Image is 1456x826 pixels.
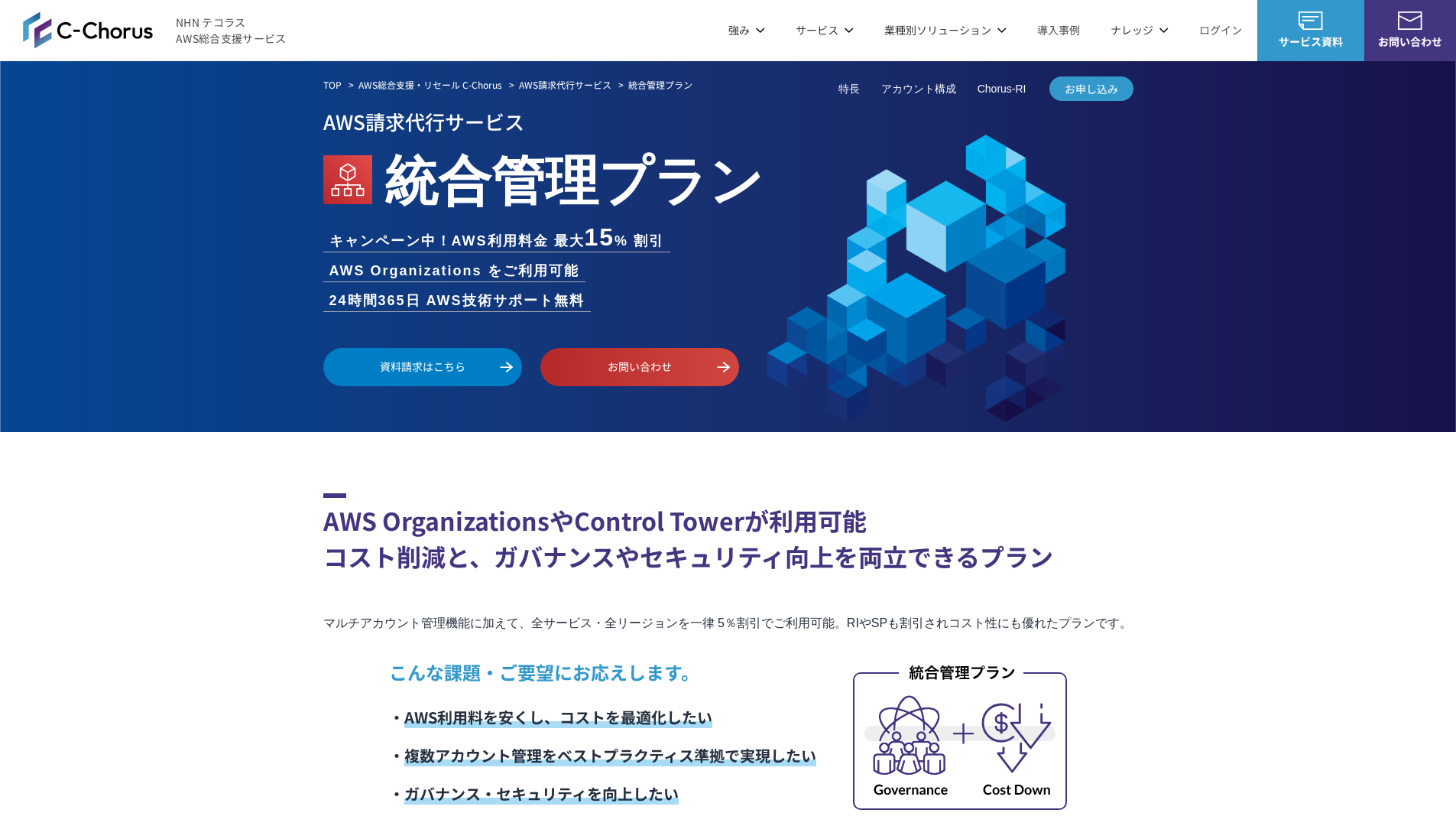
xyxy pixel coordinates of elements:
[23,11,153,48] img: AWS総合支援サービス C-Chorus
[585,223,615,251] span: 15
[389,737,816,775] li: ・
[1111,22,1169,38] p: ナレッジ
[978,81,1026,97] a: Chorus-RI
[323,155,372,204] img: AWS Organizations
[884,22,1007,38] p: 業種別ソリューション
[1199,22,1242,38] a: ログイン
[404,782,679,805] span: ガバナンス・セキュリティを向上したい
[540,348,739,386] a: お問い合わせ
[628,78,692,91] em: 統合管理プラン
[1049,81,1133,97] span: お申し込み
[23,11,287,48] a: AWS総合支援サービス C-ChorusNHN テコラスAWS総合支援サービス
[389,659,816,686] p: こんな課題・ご要望にお応えします。
[323,291,591,311] li: 24時間365日 AWS技術サポート無料
[323,613,1133,634] p: マルチアカウント管理機能に加えて、全サービス・全リージョンを一律 5％割引でご利用可能。RIやSPも割引されコスト性にも優れたプランです。
[1398,11,1422,30] img: お問い合わせ
[323,225,671,252] li: キャンペーン中！AWS利用料金 最大 % 割引
[323,261,585,281] li: AWS Organizations をご利用可能
[881,81,956,97] a: アカウント構成
[323,105,1133,138] p: AWS請求代行サービス
[323,348,522,386] a: 資料請求はこちら
[404,706,712,728] span: AWS利用料を安くし、コストを最適化したい
[323,78,342,92] a: TOP
[176,15,287,47] span: NHN テコラス AWS総合支援サービス
[1364,34,1456,50] span: お問い合わせ
[519,78,611,92] a: AWS請求代行サービス
[1049,76,1133,101] a: お申し込み
[1037,22,1080,38] a: 導入事例
[838,81,860,97] a: 特長
[323,493,1133,574] h2: AWS OrganizationsやControl Towerが利用可能 コスト削減と、ガバナンスやセキュリティ向上を両立できるプラン
[389,775,816,813] li: ・
[358,78,502,92] a: AWS総合支援・リセール C-Chorus
[1299,11,1323,30] img: AWS総合支援サービス C-Chorus サービス資料
[853,662,1067,810] img: 統合管理プラン_内容イメージ
[1257,34,1364,50] span: サービス資料
[389,698,816,737] li: ・
[796,22,854,38] p: サービス
[728,22,765,38] p: 強み
[404,744,816,766] span: 複数アカウント管理をベストプラクティス準拠で実現したい
[384,138,764,216] em: 統合管理プラン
